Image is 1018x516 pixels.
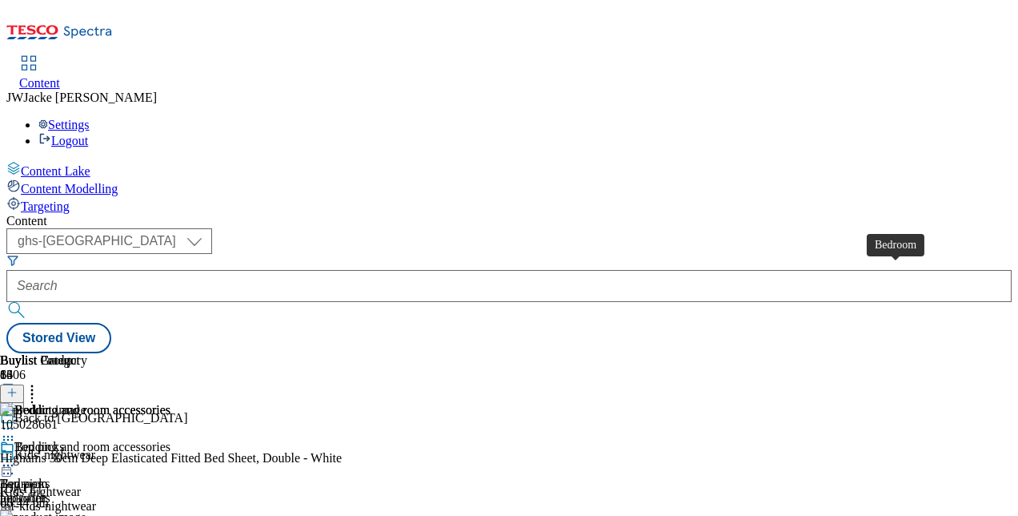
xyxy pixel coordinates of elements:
a: Content Lake [6,161,1012,179]
svg: Search Filters [6,254,19,267]
span: Content Lake [21,164,90,178]
a: Content [19,57,60,91]
a: Targeting [6,196,1012,214]
span: JW [6,91,23,104]
span: Content Modelling [21,182,118,196]
a: Logout [38,134,88,147]
input: Search [6,270,1012,302]
div: Content [6,214,1012,228]
a: Settings [38,118,90,131]
span: Targeting [21,200,70,213]
span: Content [19,76,60,90]
span: Jacke [PERSON_NAME] [23,91,157,104]
a: Content Modelling [6,179,1012,196]
button: Stored View [6,323,111,353]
